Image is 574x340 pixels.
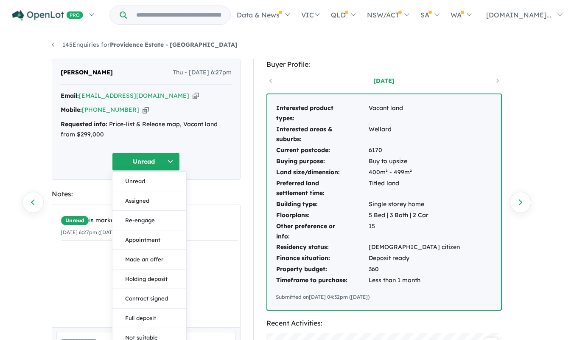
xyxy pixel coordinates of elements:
div: Notes: [52,188,241,200]
small: [DATE] 6:27pm ([DATE]) [61,229,119,235]
input: Try estate name, suburb, builder or developer [129,6,229,24]
button: Unread [112,172,186,191]
span: Unread [61,215,89,226]
td: Finance situation: [276,253,368,264]
td: Land size/dimension: [276,167,368,178]
a: [DATE] [348,76,420,85]
button: Holding deposit [112,269,186,289]
a: [EMAIL_ADDRESS][DOMAIN_NAME] [79,92,189,99]
div: Submitted on [DATE] 04:32pm ([DATE]) [276,293,493,301]
td: 6170 [368,145,460,156]
td: Preferred land settlement time: [276,178,368,199]
td: Interested product types: [276,103,368,124]
td: Titled land [368,178,460,199]
td: Residency status: [276,242,368,253]
div: Buyer Profile: [266,59,502,70]
td: Current postcode: [276,145,368,156]
td: Buy to upsize [368,156,460,167]
td: Property budget: [276,264,368,275]
span: [DOMAIN_NAME]... [486,11,552,19]
td: 400m² - 499m² [368,167,460,178]
td: Floorplans: [276,210,368,221]
td: 360 [368,264,460,275]
img: Openlot PRO Logo White [12,10,83,21]
span: [PERSON_NAME] [61,68,113,78]
button: Contract signed [112,289,186,309]
button: Re-engage [112,211,186,230]
td: Less than 1 month [368,275,460,286]
button: Copy [143,105,149,114]
td: Building type: [276,199,368,210]
td: [DEMOGRAPHIC_DATA] citizen [368,242,460,253]
button: Copy [193,91,199,100]
span: Thu - [DATE] 6:27pm [173,68,232,78]
button: Unread [112,153,180,171]
button: Made an offer [112,250,186,269]
td: Timeframe to purchase: [276,275,368,286]
td: 15 [368,221,460,242]
a: 145Enquiries forProvidence Estate - [GEOGRAPHIC_DATA] [52,41,238,48]
button: Appointment [112,230,186,250]
strong: Providence Estate - [GEOGRAPHIC_DATA] [110,41,238,48]
strong: Requested info: [61,120,107,128]
div: is marked. [61,215,238,226]
td: Wellard [368,124,460,145]
strong: Email: [61,92,79,99]
nav: breadcrumb [52,40,523,50]
td: Deposit ready [368,253,460,264]
button: Assigned [112,191,186,211]
td: Single storey home [368,199,460,210]
td: Interested areas & suburbs: [276,124,368,145]
div: Price-list & Release map, Vacant land from $299,000 [61,119,232,140]
button: Full deposit [112,309,186,328]
td: 5 Bed | 3 Bath | 2 Car [368,210,460,221]
strong: Mobile: [61,106,82,113]
div: Recent Activities: [266,317,502,329]
td: Vacant land [368,103,460,124]
td: Buying purpose: [276,156,368,167]
td: Other preference or info: [276,221,368,242]
a: [PHONE_NUMBER] [82,106,139,113]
